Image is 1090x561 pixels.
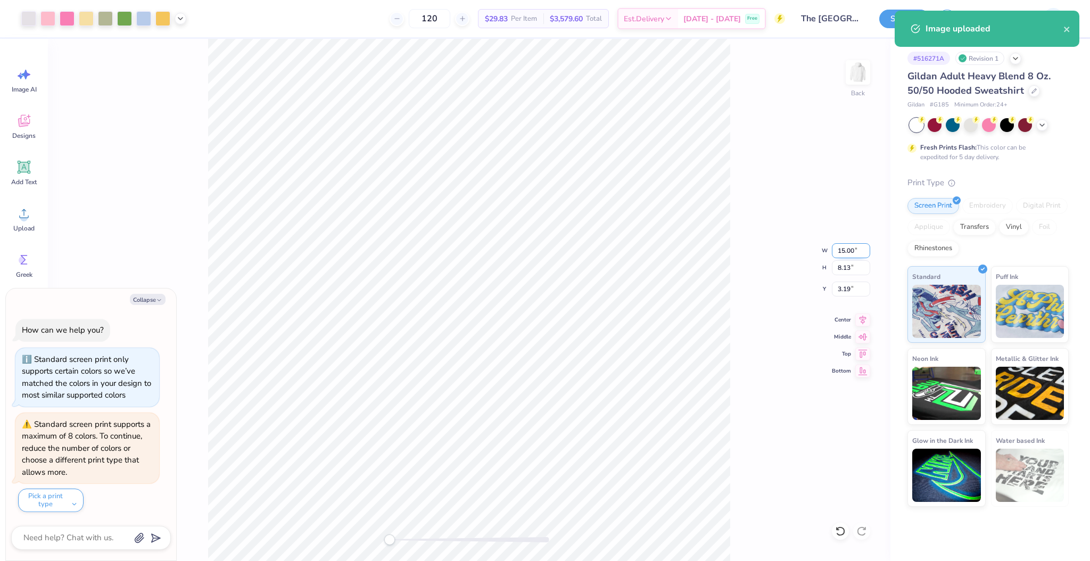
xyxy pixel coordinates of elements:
[851,88,865,98] div: Back
[832,316,851,324] span: Center
[926,22,1063,35] div: Image uploaded
[22,325,104,335] div: How can we help you?
[832,350,851,358] span: Top
[907,101,924,110] span: Gildan
[920,143,1051,162] div: This color can be expedited for 5 day delivery.
[920,143,977,152] strong: Fresh Prints Flash:
[907,70,1051,97] span: Gildan Adult Heavy Blend 8 Oz. 50/50 Hooded Sweatshirt
[912,435,973,446] span: Glow in the Dark Ink
[953,219,996,235] div: Transfers
[912,449,981,502] img: Glow in the Dark Ink
[912,367,981,420] img: Neon Ink
[13,224,35,233] span: Upload
[384,534,395,545] div: Accessibility label
[832,333,851,341] span: Middle
[22,354,151,401] div: Standard screen print only supports certain colors so we’ve matched the colors in your design to ...
[930,101,949,110] span: # G185
[996,353,1059,364] span: Metallic & Glitter Ink
[955,52,1004,65] div: Revision 1
[1043,8,1064,29] img: Josephine Amber Orros
[747,15,757,22] span: Free
[12,131,36,140] span: Designs
[879,10,930,28] button: Save
[16,270,32,279] span: Greek
[907,241,959,257] div: Rhinestones
[847,62,869,83] img: Back
[912,271,940,282] span: Standard
[586,13,602,24] span: Total
[954,101,1008,110] span: Minimum Order: 24 +
[683,13,741,24] span: [DATE] - [DATE]
[907,52,950,65] div: # 516271A
[409,9,450,28] input: – –
[996,449,1064,502] img: Water based Ink
[996,435,1045,446] span: Water based Ink
[130,294,166,305] button: Collapse
[996,285,1064,338] img: Puff Ink
[996,271,1018,282] span: Puff Ink
[550,13,583,24] span: $3,579.60
[912,285,981,338] img: Standard
[996,367,1064,420] img: Metallic & Glitter Ink
[624,13,664,24] span: Est. Delivery
[1032,219,1057,235] div: Foil
[18,489,84,512] button: Pick a print type
[22,419,151,477] div: Standard screen print supports a maximum of 8 colors. To continue, reduce the number of colors or...
[907,177,1069,189] div: Print Type
[1063,22,1071,35] button: close
[832,367,851,375] span: Bottom
[511,13,537,24] span: Per Item
[793,8,871,29] input: Untitled Design
[12,85,37,94] span: Image AI
[1016,198,1068,214] div: Digital Print
[970,8,1069,29] a: [PERSON_NAME]
[907,198,959,214] div: Screen Print
[11,178,37,186] span: Add Text
[907,219,950,235] div: Applique
[999,219,1029,235] div: Vinyl
[912,353,938,364] span: Neon Ink
[962,198,1013,214] div: Embroidery
[485,13,508,24] span: $29.83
